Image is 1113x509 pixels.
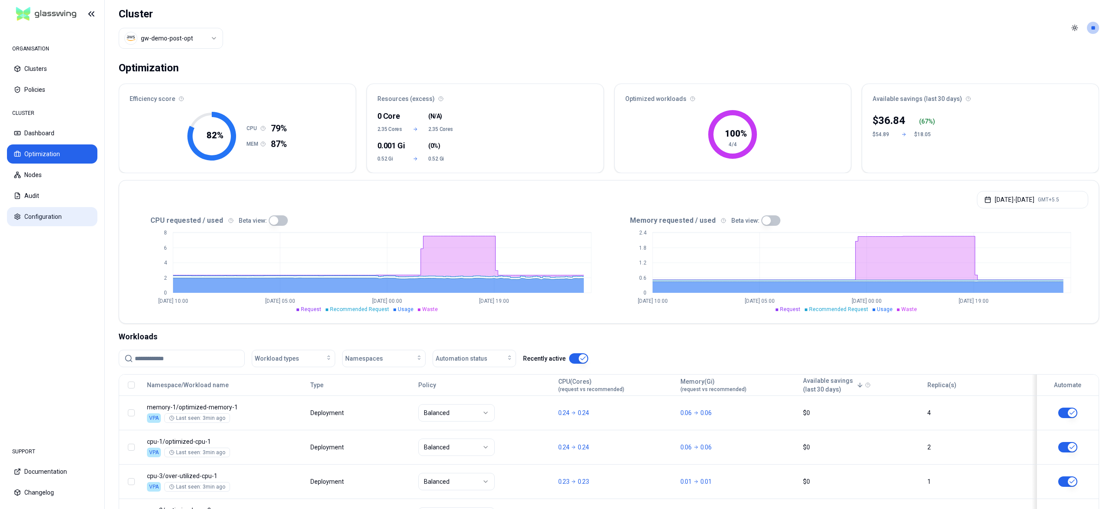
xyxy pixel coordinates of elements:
button: [DATE]-[DATE]GMT+5.5 [977,191,1088,208]
p: 0.01 [700,477,712,486]
span: 2.35 Cores [377,126,403,133]
tspan: 82 % [207,130,223,141]
button: Changelog [7,483,97,502]
button: Namespaces [342,350,426,367]
button: Documentation [7,462,97,481]
p: 0.01 [680,477,692,486]
p: 0.06 [700,409,712,417]
div: Efficiency score [119,84,356,108]
button: Policies [7,80,97,99]
span: (request vs recommended) [680,386,746,393]
button: Dashboard [7,124,97,143]
span: Automation status [436,354,487,363]
span: GMT+5.5 [1038,196,1059,203]
span: 0.52 Gi [377,155,403,162]
span: Waste [901,306,917,312]
div: Memory(Gi) [680,377,746,393]
span: 2.35 Cores [428,126,454,133]
div: Last seen: 3min ago [169,415,225,422]
p: over-utilized-cpu-1 [147,472,303,480]
p: optimized-cpu-1 [147,437,303,446]
p: 67 [921,117,928,126]
label: Recently active [523,355,566,362]
div: 0.001 Gi [377,140,403,152]
label: Beta view: [239,218,267,224]
span: 87% [271,138,287,150]
p: 0.06 [700,443,712,452]
div: VPA [147,448,161,457]
tspan: [DATE] 00:00 [851,298,881,304]
img: aws [127,34,135,43]
div: Memory requested / used [609,215,1089,226]
div: Optimization [119,59,179,77]
tspan: 2.4 [639,230,647,236]
div: Automate [1041,381,1095,389]
div: 0 Core [377,110,403,122]
button: Memory(Gi)(request vs recommended) [680,376,746,394]
h1: Cluster [119,7,223,21]
span: Usage [877,306,893,312]
p: 0.24 [558,409,570,417]
div: ORGANISATION [7,40,97,57]
div: VPA [147,413,161,423]
div: 4 [927,409,1027,417]
div: Available savings (last 30 days) [862,84,1099,108]
button: Select a value [119,28,223,49]
div: Policy [418,381,550,389]
tspan: 1.2 [639,260,646,266]
div: $0 [803,409,920,417]
img: GlassWing [13,4,80,24]
tspan: [DATE] 10:00 [637,298,667,304]
tspan: 4 [164,260,167,266]
div: Deployment [310,409,345,417]
p: 0.24 [578,409,589,417]
span: Request [780,306,800,312]
button: Namespace/Workload name [147,376,229,394]
span: Recommended Request [330,306,389,312]
tspan: 2 [164,275,167,281]
h1: CPU [247,125,260,132]
div: $0 [803,477,920,486]
button: Clusters [7,59,97,78]
span: Recommended Request [809,306,868,312]
div: Resources (excess) [367,84,603,108]
p: 0.06 [680,409,692,417]
h1: MEM [247,141,260,147]
p: 0.24 [558,443,570,452]
span: (request vs recommended) [558,386,624,393]
p: 36.84 [878,114,905,127]
tspan: 0.6 [639,275,646,281]
button: Nodes [7,165,97,184]
div: ( %) [919,117,935,126]
p: 0.23 [558,477,570,486]
span: 0.52 Gi [428,155,454,162]
p: 0.06 [680,443,692,452]
button: CPU(Cores)(request vs recommended) [558,376,624,394]
div: Deployment [310,443,345,452]
tspan: 8 [164,230,167,236]
tspan: [DATE] 00:00 [372,298,402,304]
span: 0% [430,141,438,150]
tspan: [DATE] 05:00 [265,298,295,304]
span: ( ) [428,141,440,150]
div: $18.05 [914,131,935,138]
tspan: 6 [164,245,167,251]
span: 79% [271,122,287,134]
tspan: 1.8 [639,245,646,251]
div: CPU requested / used [130,215,609,226]
div: Deployment [310,477,345,486]
div: CLUSTER [7,104,97,122]
div: CPU(Cores) [558,377,624,393]
button: Configuration [7,207,97,226]
button: Audit [7,186,97,205]
tspan: 0 [164,290,167,296]
div: Last seen: 3min ago [169,449,225,456]
button: Available savings(last 30 days) [803,376,863,394]
div: 2 [927,443,1027,452]
span: Waste [422,306,438,312]
div: $ [873,114,905,127]
div: gw-demo-post-opt [141,34,193,43]
span: N/A [430,112,440,121]
tspan: [DATE] 10:00 [158,298,188,304]
div: $54.89 [873,131,893,138]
